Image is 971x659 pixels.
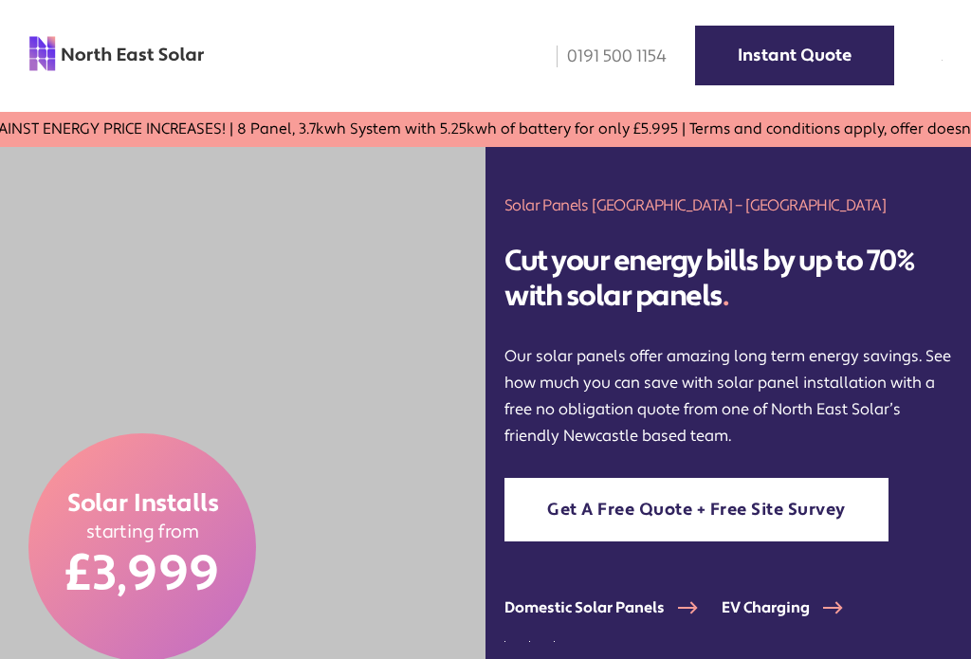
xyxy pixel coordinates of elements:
span: Solar Installs [66,488,218,521]
span: . [723,278,728,315]
a: EV Charging [722,598,867,617]
span: starting from [85,521,199,544]
img: menu icon [942,60,943,61]
a: 0191 500 1154 [543,46,667,67]
span: £3,999 [65,543,220,606]
img: phone icon [557,46,558,67]
img: north east solar logo [28,35,205,73]
a: Get A Free Quote + Free Site Survey [504,478,889,541]
a: Domestic Solar Panels [504,598,722,617]
a: Instant Quote [695,26,894,85]
p: Our solar panels offer amazing long term energy savings. See how much you can save with solar pan... [504,343,952,449]
h2: Cut your energy bills by up to 70% with solar panels [504,245,952,315]
h1: Solar Panels [GEOGRAPHIC_DATA] – [GEOGRAPHIC_DATA] [504,194,952,216]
